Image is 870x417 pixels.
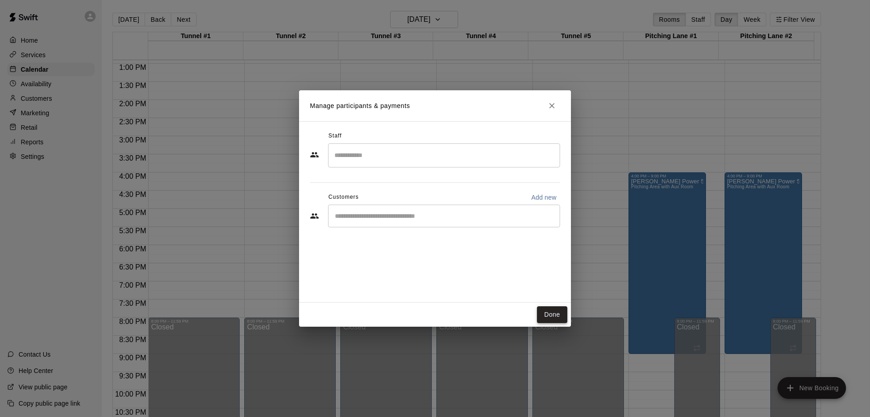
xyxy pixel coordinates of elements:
button: Close [544,98,560,114]
div: Search staff [328,143,560,167]
svg: Customers [310,211,319,221]
span: Staff [329,129,342,143]
svg: Staff [310,150,319,159]
button: Add new [527,190,560,205]
button: Done [537,306,567,323]
p: Add new [531,193,556,202]
span: Customers [329,190,359,205]
p: Manage participants & payments [310,101,410,111]
div: Start typing to search customers... [328,205,560,227]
